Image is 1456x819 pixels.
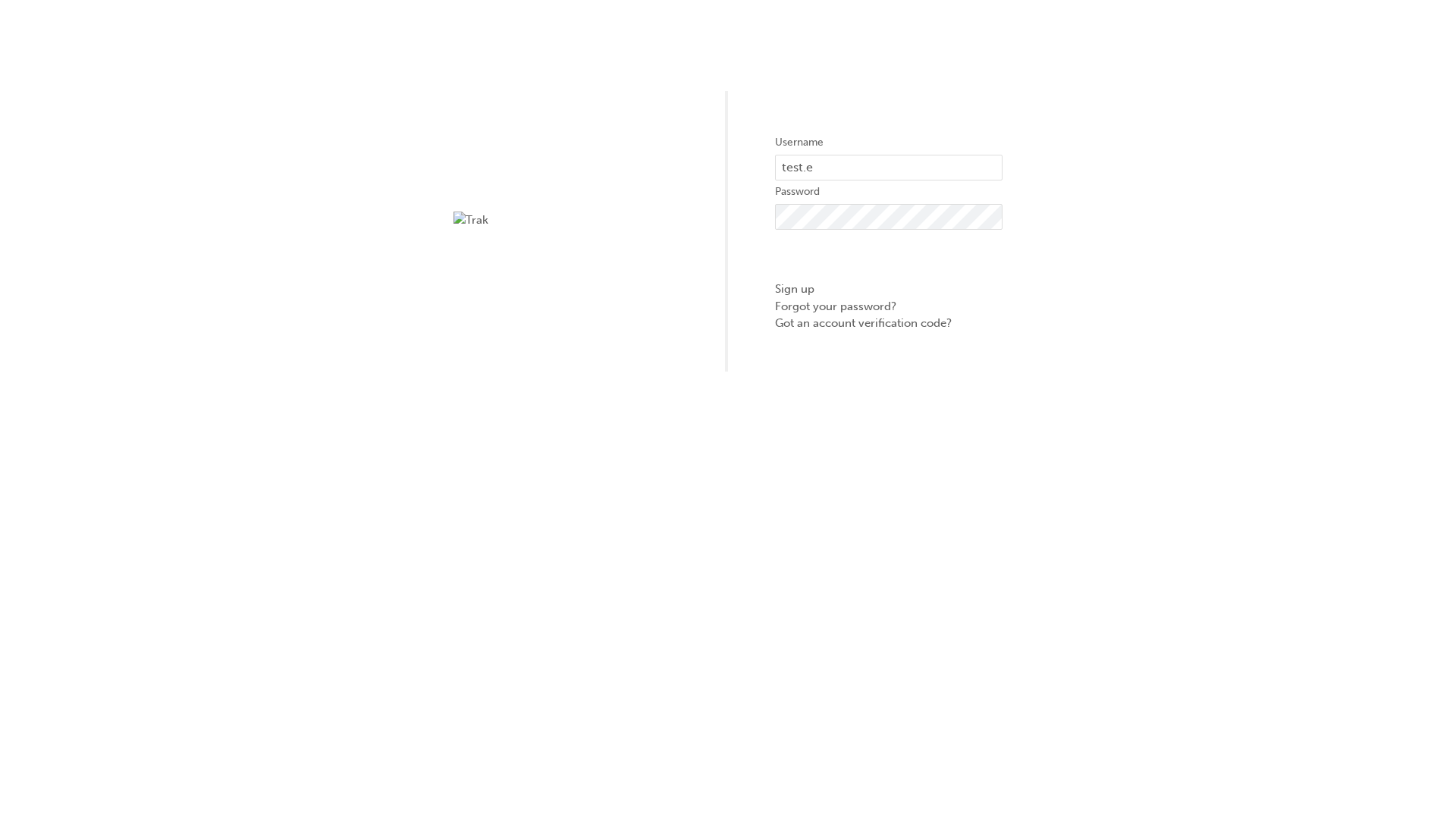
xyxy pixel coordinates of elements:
a: Got an account verification code? [775,315,1003,332]
button: Sign In [775,241,1003,270]
input: Username [775,155,1003,180]
label: Password [775,183,1003,201]
a: Forgot your password? [775,298,1003,315]
img: Trak [453,212,681,229]
a: Sign up [775,281,1003,298]
label: Username [775,133,1003,152]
